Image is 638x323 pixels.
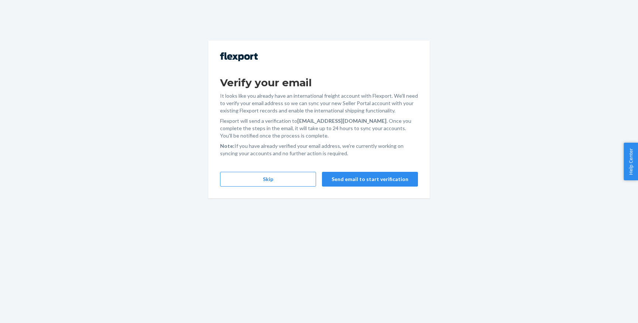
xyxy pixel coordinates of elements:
h1: Verify your email [220,76,418,89]
button: Help Center [624,143,638,180]
strong: [EMAIL_ADDRESS][DOMAIN_NAME] [297,118,387,124]
strong: Note: [220,143,234,149]
p: If you have already verified your email address, we're currently working on syncing your accounts... [220,142,418,157]
button: Skip [220,172,316,187]
p: Flexport will send a verification to . Once you complete the steps in the email, it will take up ... [220,117,418,139]
img: Flexport logo [220,52,258,61]
p: It looks like you already have an international freight account with Flexport. We'll need to veri... [220,92,418,114]
button: Send email to start verification [322,172,418,187]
